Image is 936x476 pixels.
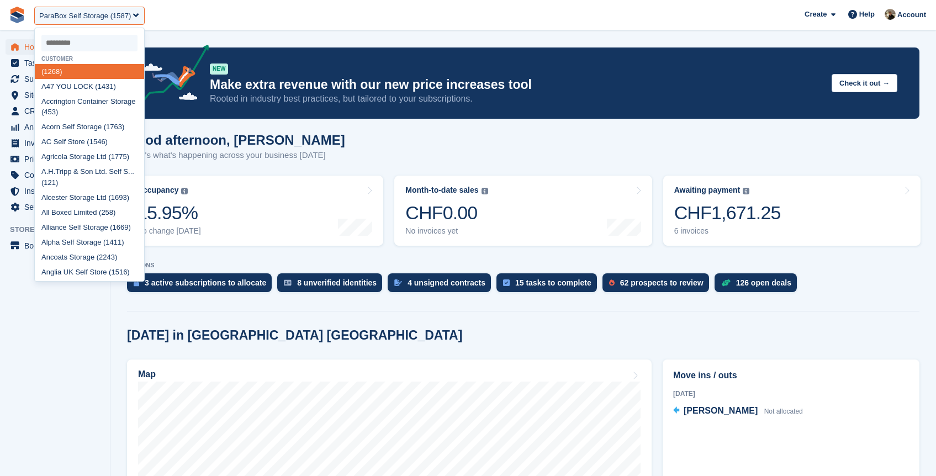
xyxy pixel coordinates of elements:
[24,119,91,135] span: Analytics
[6,39,104,55] a: menu
[126,176,383,246] a: Occupancy 15.95% No change [DATE]
[24,55,91,71] span: Tasks
[6,199,104,215] a: menu
[35,220,144,235] div: Alliance Self Storage (1669)
[503,279,510,286] img: task-75834270c22a3079a89374b754ae025e5fb1db73e45f91037f5363f120a921f8.svg
[35,190,144,205] div: Alcester Storage Ltd (1693)
[674,202,781,224] div: CHF1,671.25
[127,273,277,298] a: 3 active subscriptions to allocate
[394,279,402,286] img: contract_signature_icon-13c848040528278c33f63329250d36e43548de30e8caae1d1a13099fd9432cc5.svg
[35,150,144,165] div: Agricola Storage Ltd (1775)
[388,273,496,298] a: 4 unsigned contracts
[6,103,104,119] a: menu
[24,151,91,167] span: Pricing
[132,45,209,108] img: price-adjustments-announcement-icon-8257ccfd72463d97f412b2fc003d46551f7dbcb40ab6d574587a9cd5c0d94...
[715,273,802,298] a: 126 open deals
[405,202,488,224] div: CHF0.00
[127,328,462,343] h2: [DATE] in [GEOGRAPHIC_DATA] [GEOGRAPHIC_DATA]
[6,238,104,253] a: menu
[6,87,104,103] a: menu
[673,389,909,399] div: [DATE]
[6,151,104,167] a: menu
[35,265,144,279] div: Anglia UK Self Store (1516)
[897,9,926,20] span: Account
[210,64,228,75] div: NEW
[405,226,488,236] div: No invoices yet
[35,250,144,265] div: Ancoats Storage (2243)
[134,279,139,287] img: active_subscription_to_allocate_icon-d502201f5373d7db506a760aba3b589e785aa758c864c3986d89f69b8ff3...
[35,79,144,94] div: A47 YOU LOCK (1431)
[24,71,91,87] span: Subscriptions
[6,183,104,199] a: menu
[805,9,827,20] span: Create
[6,167,104,183] a: menu
[674,186,741,195] div: Awaiting payment
[24,103,91,119] span: CRM
[6,119,104,135] a: menu
[210,77,823,93] p: Make extra revenue with our new price increases tool
[736,278,791,287] div: 126 open deals
[832,74,897,92] button: Check it out →
[859,9,875,20] span: Help
[137,186,178,195] div: Occupancy
[181,188,188,194] img: icon-info-grey-7440780725fd019a000dd9b08b2336e03edf1995a4989e88bcd33f0948082b44.svg
[10,224,110,235] span: Storefront
[127,262,919,269] p: ACTIONS
[35,94,144,120] div: Accrington Container Storage (453)
[496,273,602,298] a: 15 tasks to complete
[482,188,488,194] img: icon-info-grey-7440780725fd019a000dd9b08b2336e03edf1995a4989e88bcd33f0948082b44.svg
[277,273,388,298] a: 8 unverified identities
[35,120,144,135] div: Acorn Self Storage (1763)
[24,167,91,183] span: Coupons
[743,188,749,194] img: icon-info-grey-7440780725fd019a000dd9b08b2336e03edf1995a4989e88bcd33f0948082b44.svg
[24,199,91,215] span: Settings
[138,369,156,379] h2: Map
[24,183,91,199] span: Insurance
[24,87,91,103] span: Sites
[35,205,144,220] div: All Boxed Limited (258)
[394,176,652,246] a: Month-to-date sales CHF0.00 No invoices yet
[9,7,25,23] img: stora-icon-8386f47178a22dfd0bd8f6a31ec36ba5ce8667c1dd55bd0f319d3a0aa187defe.svg
[35,56,144,62] div: Customer
[673,404,803,419] a: [PERSON_NAME] Not allocated
[674,226,781,236] div: 6 invoices
[127,133,345,147] h1: Good afternoon, [PERSON_NAME]
[24,238,91,253] span: Booking Portal
[284,279,292,286] img: verify_identity-adf6edd0f0f0b5bbfe63781bf79b02c33cf7c696d77639b501bdc392416b5a36.svg
[6,55,104,71] a: menu
[145,278,266,287] div: 3 active subscriptions to allocate
[35,64,144,79] div: (1268)
[408,278,485,287] div: 4 unsigned contracts
[39,10,131,22] div: ParaBox Self Storage (1587)
[127,149,345,162] p: Here's what's happening across your business [DATE]
[137,202,201,224] div: 15.95%
[405,186,478,195] div: Month-to-date sales
[721,279,731,287] img: deal-1b604bf984904fb50ccaf53a9ad4b4a5d6e5aea283cecdc64d6e3604feb123c2.svg
[6,135,104,151] a: menu
[35,135,144,150] div: AC Self Store (1546)
[673,369,909,382] h2: Move ins / outs
[24,39,91,55] span: Home
[602,273,715,298] a: 62 prospects to review
[137,226,201,236] div: No change [DATE]
[6,71,104,87] a: menu
[764,408,803,415] span: Not allocated
[609,279,615,286] img: prospect-51fa495bee0391a8d652442698ab0144808aea92771e9ea1ae160a38d050c398.svg
[885,9,896,20] img: Oliver Bruce
[620,278,704,287] div: 62 prospects to review
[515,278,591,287] div: 15 tasks to complete
[35,165,144,191] div: A.H.Tripp & Son Ltd. Self S... (121)
[210,93,823,105] p: Rooted in industry best practices, but tailored to your subscriptions.
[24,135,91,151] span: Invoices
[684,406,758,415] span: [PERSON_NAME]
[663,176,921,246] a: Awaiting payment CHF1,671.25 6 invoices
[35,235,144,250] div: Alpha Self Storage (1411)
[297,278,377,287] div: 8 unverified identities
